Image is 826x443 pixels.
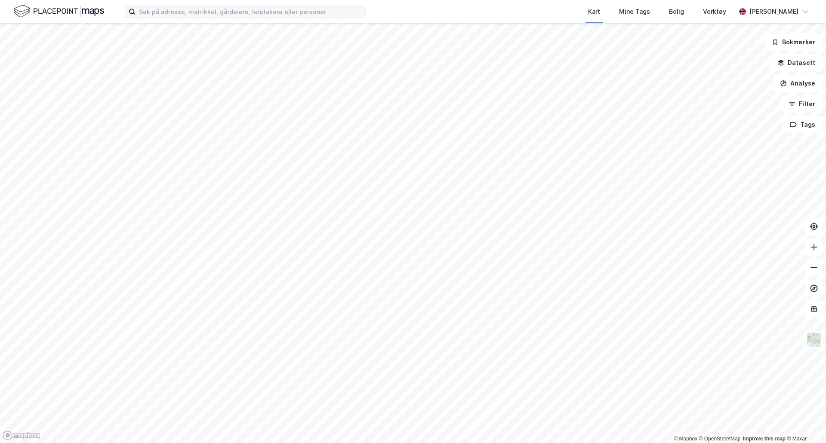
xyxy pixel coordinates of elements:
[136,5,365,18] input: Søk på adresse, matrikkel, gårdeiere, leietakere eller personer
[764,34,823,51] button: Bokmerker
[806,332,822,348] img: Z
[783,402,826,443] div: Kontrollprogram for chat
[619,6,650,17] div: Mine Tags
[699,436,741,442] a: OpenStreetMap
[703,6,726,17] div: Verktøy
[781,95,823,113] button: Filter
[14,4,104,19] img: logo.f888ab2527a4732fd821a326f86c7f29.svg
[749,6,798,17] div: [PERSON_NAME]
[773,75,823,92] button: Analyse
[783,402,826,443] iframe: Chat Widget
[3,431,40,440] a: Mapbox homepage
[783,116,823,133] button: Tags
[770,54,823,71] button: Datasett
[674,436,697,442] a: Mapbox
[743,436,786,442] a: Improve this map
[669,6,684,17] div: Bolig
[588,6,600,17] div: Kart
